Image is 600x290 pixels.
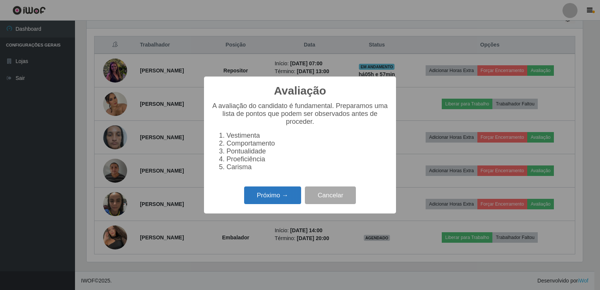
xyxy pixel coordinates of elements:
button: Próximo → [244,186,301,204]
li: Proeficiência [226,155,388,163]
li: Pontualidade [226,147,388,155]
li: Vestimenta [226,132,388,140]
li: Carisma [226,163,388,171]
p: A avaliação do candidato é fundamental. Preparamos uma lista de pontos que podem ser observados a... [211,102,388,126]
h2: Avaliação [274,84,326,98]
button: Cancelar [305,186,356,204]
li: Comportamento [226,140,388,147]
